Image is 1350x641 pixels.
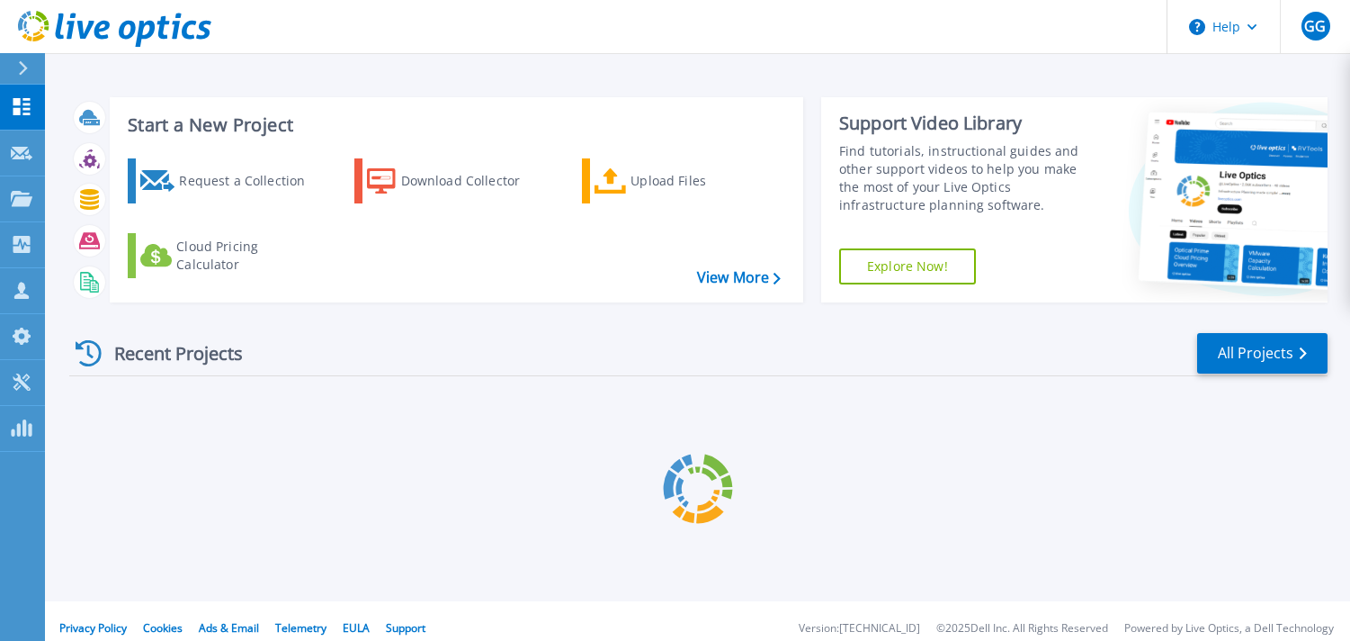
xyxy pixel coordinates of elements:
[59,620,127,636] a: Privacy Policy
[69,331,267,375] div: Recent Projects
[1197,333,1328,374] a: All Projects
[354,158,555,203] a: Download Collector
[1124,623,1334,635] li: Powered by Live Optics, a Dell Technology
[275,620,326,636] a: Telemetry
[630,163,774,199] div: Upload Files
[176,238,320,274] div: Cloud Pricing Calculator
[1304,19,1326,33] span: GG
[179,163,323,199] div: Request a Collection
[343,620,370,636] a: EULA
[128,115,780,135] h3: Start a New Project
[128,233,328,278] a: Cloud Pricing Calculator
[839,112,1093,135] div: Support Video Library
[386,620,425,636] a: Support
[143,620,183,636] a: Cookies
[697,269,781,286] a: View More
[401,163,545,199] div: Download Collector
[128,158,328,203] a: Request a Collection
[199,620,259,636] a: Ads & Email
[839,248,976,284] a: Explore Now!
[582,158,782,203] a: Upload Files
[936,623,1108,635] li: © 2025 Dell Inc. All Rights Reserved
[839,142,1093,214] div: Find tutorials, instructional guides and other support videos to help you make the most of your L...
[799,623,920,635] li: Version: [TECHNICAL_ID]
